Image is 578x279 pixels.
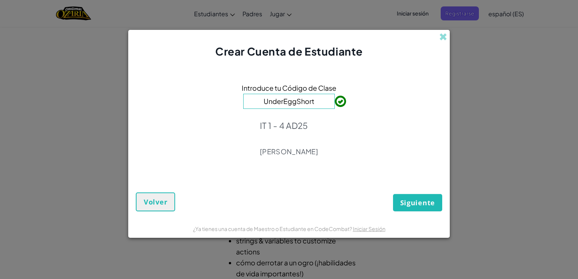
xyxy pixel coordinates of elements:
span: Volver [144,197,167,206]
p: [PERSON_NAME] [260,147,318,156]
p: IT 1 - 4 AD25 [260,120,318,131]
a: Iniciar Sesión [353,225,385,232]
span: ¿Ya tienes una cuenta de Maestro o Estudiante en CodeCombat? [193,225,353,232]
span: Introduce tu Código de Clase [242,82,336,93]
button: Volver [136,192,175,211]
button: Siguiente [393,194,442,211]
span: Siguiente [400,198,435,207]
span: Crear Cuenta de Estudiante [215,45,363,58]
